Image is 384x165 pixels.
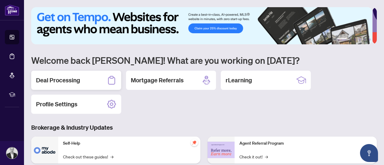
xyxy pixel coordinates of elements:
button: 2 [349,38,352,41]
h2: Mortgage Referrals [131,76,184,84]
span: → [110,153,113,160]
img: Slide 0 [31,7,372,44]
h2: Deal Processing [36,76,80,84]
a: Check out these guides!→ [63,153,113,160]
button: 5 [364,38,366,41]
span: pushpin [191,139,198,146]
p: Agent Referral Program [239,140,372,147]
h1: Welcome back [PERSON_NAME]! What are you working on [DATE]? [31,55,377,66]
button: 3 [354,38,356,41]
button: Open asap [360,144,378,162]
a: Check it out!→ [239,153,268,160]
h2: Profile Settings [36,100,77,108]
img: logo [5,4,19,16]
img: Self-Help [31,137,58,164]
img: Profile Icon [6,147,18,159]
span: → [265,153,268,160]
button: 4 [359,38,361,41]
p: Self-Help [63,140,196,147]
button: 1 [337,38,347,41]
img: Agent Referral Program [208,142,235,158]
h3: Brokerage & Industry Updates [31,123,377,132]
h2: rLearning [226,76,252,84]
button: 6 [368,38,371,41]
